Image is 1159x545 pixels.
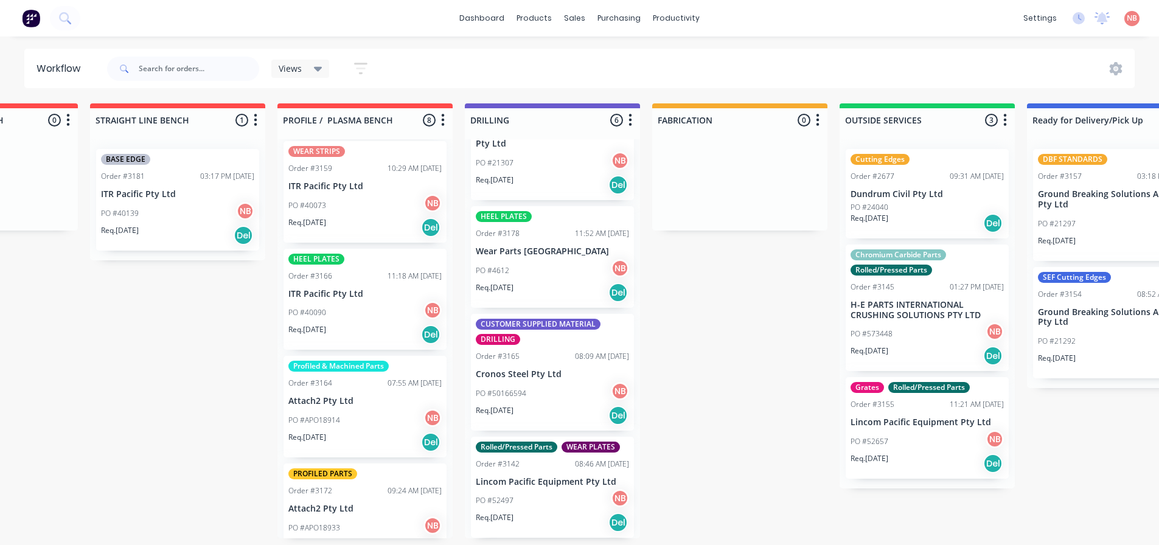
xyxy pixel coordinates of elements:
[851,300,1004,321] p: H-E PARTS INTERNATIONAL CRUSHING SOLUTIONS PTY LTD
[846,245,1009,372] div: Chromium Carbide PartsRolled/Pressed PartsOrder #314501:27 PM [DATE]H-E PARTS INTERNATIONAL CRUSH...
[846,149,1009,238] div: Cutting EdgesOrder #267709:31 AM [DATE]Dundrum Civil Pty LtdPO #24040Req.[DATE]Del
[388,163,442,174] div: 10:29 AM [DATE]
[421,218,440,237] div: Del
[1017,9,1063,27] div: settings
[288,200,326,211] p: PO #40073
[288,522,340,533] p: PO #APO18933
[37,61,86,76] div: Workflow
[608,283,628,302] div: Del
[851,189,1004,200] p: Dundrum Civil Pty Ltd
[288,432,326,443] p: Req. [DATE]
[423,516,442,535] div: NB
[851,328,893,339] p: PO #573448
[423,194,442,212] div: NB
[476,388,526,399] p: PO #50166594
[476,495,513,506] p: PO #52497
[611,382,629,400] div: NB
[288,468,357,479] div: PROFILED PARTS
[1038,171,1082,182] div: Order #3157
[1127,13,1137,24] span: NB
[1038,336,1076,347] p: PO #21292
[288,181,442,192] p: ITR Pacific Pty Ltd
[611,151,629,170] div: NB
[851,417,1004,428] p: Lincom Pacific Equipment Pty Ltd
[851,382,884,393] div: Grates
[476,228,520,239] div: Order #3178
[851,282,894,293] div: Order #3145
[983,454,1003,473] div: Del
[288,396,442,406] p: Attach2 Pty Ltd
[288,485,332,496] div: Order #3172
[851,345,888,356] p: Req. [DATE]
[608,175,628,195] div: Del
[983,213,1003,233] div: Del
[421,432,440,452] div: Del
[421,325,440,344] div: Del
[611,259,629,277] div: NB
[279,62,302,75] span: Views
[471,88,634,200] div: Ground Breaking Solutions Australia Pty LtdPO #21307NBReq.[DATE]Del
[986,322,1004,341] div: NB
[288,254,344,265] div: HEEL PLATES
[1038,218,1076,229] p: PO #21297
[476,175,513,186] p: Req. [DATE]
[288,504,442,514] p: Attach2 Pty Ltd
[591,9,647,27] div: purchasing
[101,154,150,165] div: BASE EDGE
[288,163,332,174] div: Order #3159
[200,171,254,182] div: 03:17 PM [DATE]
[1038,272,1111,283] div: SEF Cutting Edges
[575,228,629,239] div: 11:52 AM [DATE]
[423,409,442,427] div: NB
[388,271,442,282] div: 11:18 AM [DATE]
[476,265,509,276] p: PO #4612
[647,9,706,27] div: productivity
[851,436,888,447] p: PO #52657
[284,249,447,350] div: HEEL PLATESOrder #316611:18 AM [DATE]ITR Pacific Pty LtdPO #40090NBReq.[DATE]Del
[284,141,447,243] div: WEAR STRIPSOrder #315910:29 AM [DATE]ITR Pacific Pty LtdPO #40073NBReq.[DATE]Del
[851,154,910,165] div: Cutting Edges
[471,206,634,308] div: HEEL PLATESOrder #317811:52 AM [DATE]Wear Parts [GEOGRAPHIC_DATA]PO #4612NBReq.[DATE]Del
[476,477,629,487] p: Lincom Pacific Equipment Pty Ltd
[22,9,40,27] img: Factory
[96,149,259,251] div: BASE EDGEOrder #318103:17 PM [DATE]ITR Pacific Pty LtdPO #40139NBReq.[DATE]Del
[234,226,253,245] div: Del
[608,406,628,425] div: Del
[388,378,442,389] div: 07:55 AM [DATE]
[611,489,629,507] div: NB
[1038,154,1107,165] div: DBF STANDARDS
[476,211,532,222] div: HEEL PLATES
[288,217,326,228] p: Req. [DATE]
[846,377,1009,479] div: GratesRolled/Pressed PartsOrder #315511:21 AM [DATE]Lincom Pacific Equipment Pty LtdPO #52657NBRe...
[851,213,888,224] p: Req. [DATE]
[288,271,332,282] div: Order #3166
[288,378,332,389] div: Order #3164
[476,128,629,149] p: Ground Breaking Solutions Australia Pty Ltd
[139,57,259,81] input: Search for orders...
[888,382,970,393] div: Rolled/Pressed Parts
[284,356,447,457] div: Profiled & Machined PartsOrder #316407:55 AM [DATE]Attach2 Pty LtdPO #APO18914NBReq.[DATE]Del
[558,9,591,27] div: sales
[950,282,1004,293] div: 01:27 PM [DATE]
[950,399,1004,410] div: 11:21 AM [DATE]
[101,208,139,219] p: PO #40139
[1038,235,1076,246] p: Req. [DATE]
[101,171,145,182] div: Order #3181
[101,189,254,200] p: ITR Pacific Pty Ltd
[288,289,442,299] p: ITR Pacific Pty Ltd
[851,265,932,276] div: Rolled/Pressed Parts
[288,361,389,372] div: Profiled & Machined Parts
[476,459,520,470] div: Order #3142
[851,453,888,464] p: Req. [DATE]
[476,334,520,345] div: DRILLING
[608,513,628,532] div: Del
[851,171,894,182] div: Order #2677
[476,369,629,380] p: Cronos Steel Pty Ltd
[1038,353,1076,364] p: Req. [DATE]
[471,314,634,431] div: CUSTOMER SUPPLIED MATERIALDRILLINGOrder #316508:09 AM [DATE]Cronos Steel Pty LtdPO #50166594NBReq...
[388,485,442,496] div: 09:24 AM [DATE]
[476,319,600,330] div: CUSTOMER SUPPLIED MATERIAL
[101,225,139,236] p: Req. [DATE]
[453,9,510,27] a: dashboard
[288,415,340,426] p: PO #APO18914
